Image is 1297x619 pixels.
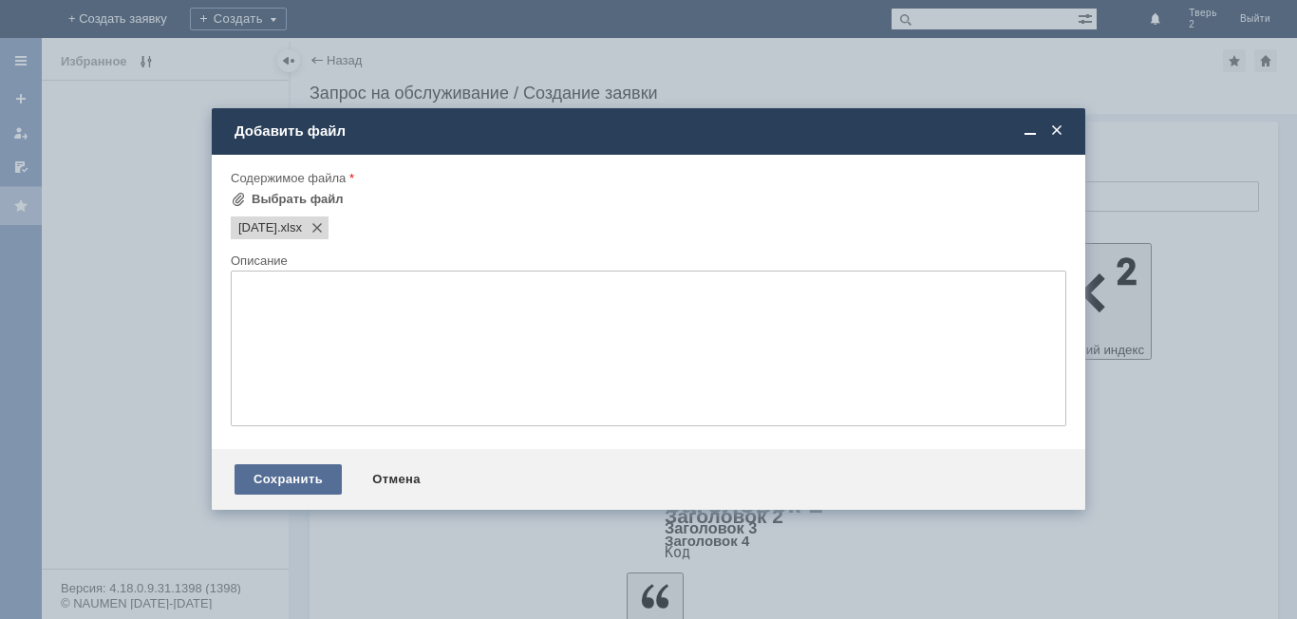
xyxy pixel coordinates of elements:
span: Свернуть (Ctrl + M) [1021,122,1040,140]
span: Закрыть [1047,122,1066,140]
div: Прошу удалить отложенные чеки. [8,8,277,23]
div: Выбрать файл [252,192,344,207]
span: 20.09.2025.xlsx [277,220,302,235]
div: Описание [231,254,1062,267]
span: 20.09.2025.xlsx [238,220,277,235]
div: Добавить файл [235,122,1066,140]
div: Содержимое файла [231,172,1062,184]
